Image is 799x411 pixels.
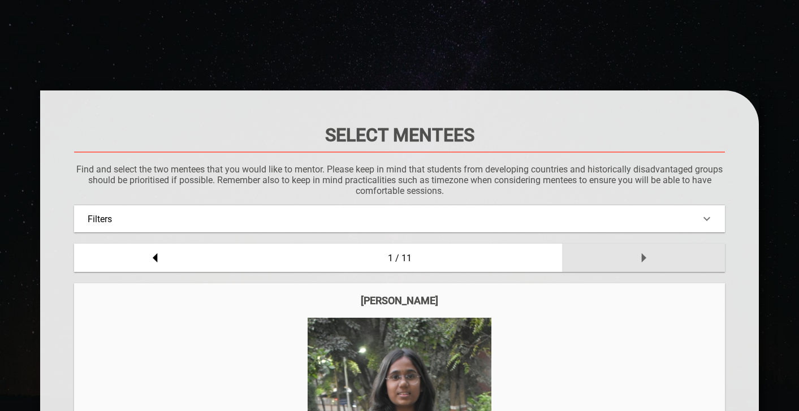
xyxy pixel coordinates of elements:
[74,124,725,146] h1: Select Mentees
[74,205,725,232] div: Filters
[74,164,725,196] p: Find and select the two mentees that you would like to mentor. Please keep in mind that students ...
[237,244,563,272] div: 1 / 11
[85,295,714,306] div: [PERSON_NAME]
[88,214,712,224] div: Filters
